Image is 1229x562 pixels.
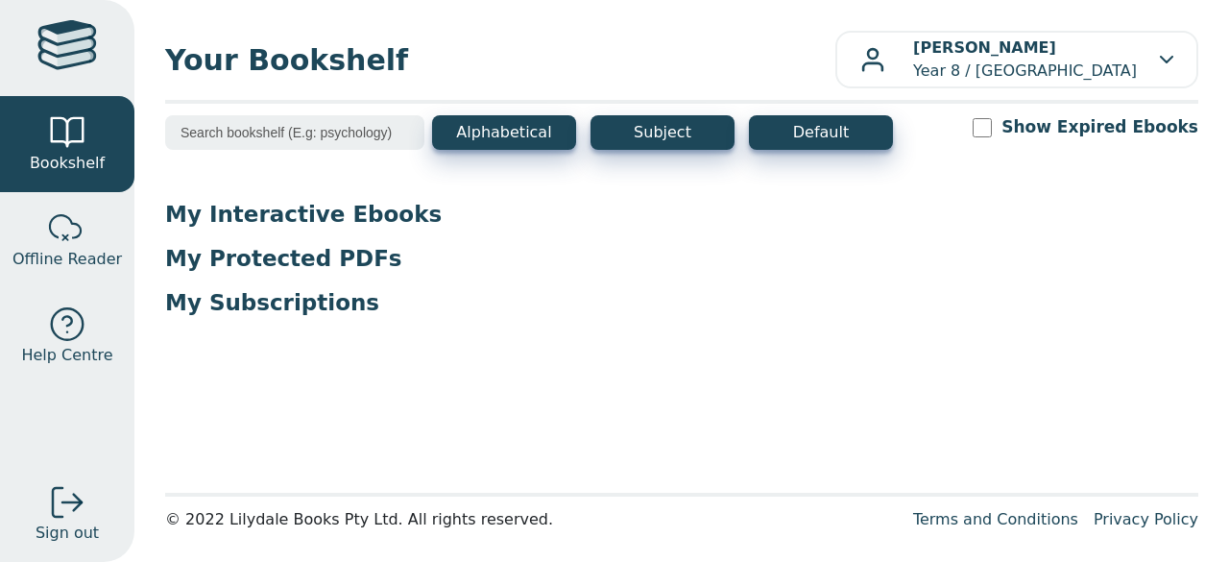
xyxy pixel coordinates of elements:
[835,31,1198,88] button: [PERSON_NAME]Year 8 / [GEOGRAPHIC_DATA]
[913,510,1078,528] a: Terms and Conditions
[165,244,1198,273] p: My Protected PDFs
[165,200,1198,229] p: My Interactive Ebooks
[1001,115,1198,139] label: Show Expired Ebooks
[165,115,424,150] input: Search bookshelf (E.g: psychology)
[12,248,122,271] span: Offline Reader
[590,115,735,150] button: Subject
[749,115,893,150] button: Default
[432,115,576,150] button: Alphabetical
[913,37,1137,83] p: Year 8 / [GEOGRAPHIC_DATA]
[21,344,112,367] span: Help Centre
[165,288,1198,317] p: My Subscriptions
[36,522,99,545] span: Sign out
[30,152,105,175] span: Bookshelf
[165,508,898,531] div: © 2022 Lilydale Books Pty Ltd. All rights reserved.
[913,38,1056,57] b: [PERSON_NAME]
[165,38,835,82] span: Your Bookshelf
[1094,510,1198,528] a: Privacy Policy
